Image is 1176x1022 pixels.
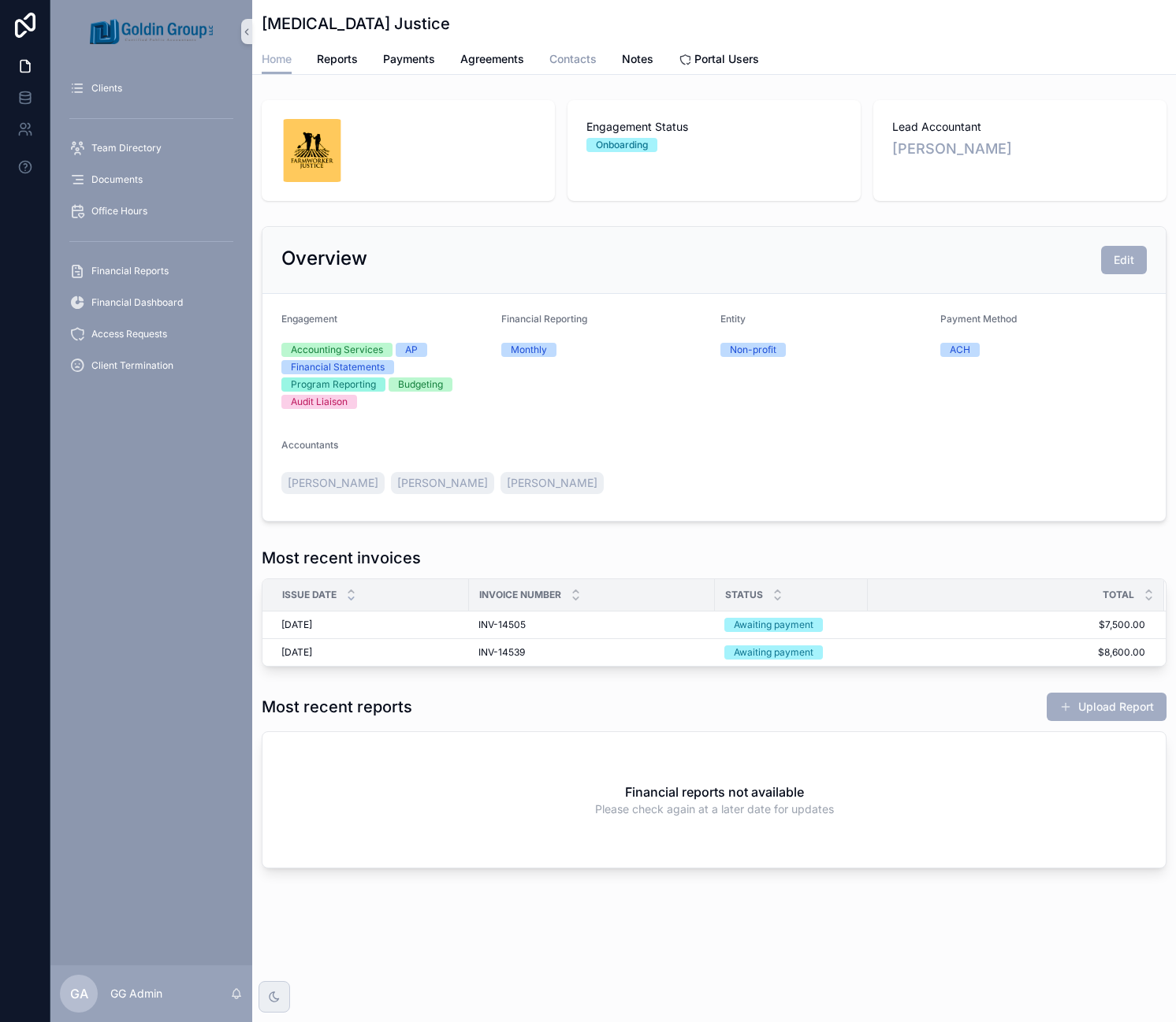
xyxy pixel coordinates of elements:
[478,646,705,659] a: INV-14539
[281,646,312,659] span: [DATE]
[262,696,412,718] h1: Most recent reports
[383,51,435,67] span: Payments
[507,475,597,491] span: [PERSON_NAME]
[91,173,143,186] span: Documents
[60,74,243,102] a: Clients
[281,619,460,631] a: [DATE]
[724,645,858,660] a: Awaiting payment
[60,197,243,225] a: Office Hours
[262,13,450,35] h1: [MEDICAL_DATA] Justice
[281,439,338,451] span: Accountants
[549,45,597,76] a: Contacts
[595,801,834,817] span: Please check again at a later date for updates
[91,142,162,154] span: Team Directory
[479,589,561,601] span: Invoice Number
[622,45,653,76] a: Notes
[950,343,970,357] div: ACH
[281,472,385,494] a: [PERSON_NAME]
[501,472,604,494] a: [PERSON_NAME]
[549,51,597,67] span: Contacts
[281,619,312,631] span: [DATE]
[262,547,421,569] h1: Most recent invoices
[1114,252,1134,268] span: Edit
[405,343,418,357] div: AP
[391,472,494,494] a: [PERSON_NAME]
[478,619,526,631] span: INV-14505
[869,619,1145,631] a: $7,500.00
[70,984,88,1003] span: GA
[940,313,1017,325] span: Payment Method
[60,257,243,285] a: Financial Reports
[291,360,385,374] div: Financial Statements
[892,119,1148,135] span: Lead Accountant
[291,343,383,357] div: Accounting Services
[291,377,376,392] div: Program Reporting
[586,119,842,135] span: Engagement Status
[91,359,173,372] span: Client Termination
[90,19,213,44] img: App logo
[91,265,169,277] span: Financial Reports
[511,343,547,357] div: Monthly
[60,351,243,380] a: Client Termination
[291,395,348,409] div: Audit Liaison
[262,51,292,67] span: Home
[281,246,367,271] h2: Overview
[60,320,243,348] a: Access Requests
[91,82,122,95] span: Clients
[869,646,1145,659] a: $8,600.00
[91,205,147,217] span: Office Hours
[679,45,759,76] a: Portal Users
[281,313,337,325] span: Engagement
[625,782,804,801] h2: Financial reports not available
[282,589,337,601] span: Issue date
[281,119,344,182] img: logo.svg
[460,51,524,67] span: Agreements
[281,646,460,659] a: [DATE]
[730,343,776,357] div: Non-profit
[1103,589,1134,601] span: Total
[50,63,252,400] div: scrollable content
[734,645,813,660] div: Awaiting payment
[110,986,162,1002] p: GG Admin
[892,138,1012,160] a: [PERSON_NAME]
[60,134,243,162] a: Team Directory
[60,165,243,194] a: Documents
[501,313,587,325] span: Financial Reporting
[383,45,435,76] a: Payments
[460,45,524,76] a: Agreements
[724,618,858,632] a: Awaiting payment
[720,313,746,325] span: Entity
[725,589,763,601] span: Status
[262,45,292,75] a: Home
[1047,693,1167,721] button: Upload Report
[596,138,648,152] div: Onboarding
[1101,246,1147,274] button: Edit
[91,328,167,340] span: Access Requests
[398,377,443,392] div: Budgeting
[288,475,378,491] span: [PERSON_NAME]
[397,475,488,491] span: [PERSON_NAME]
[317,51,358,67] span: Reports
[478,646,525,659] span: INV-14539
[734,618,813,632] div: Awaiting payment
[60,288,243,317] a: Financial Dashboard
[317,45,358,76] a: Reports
[478,619,705,631] a: INV-14505
[622,51,653,67] span: Notes
[694,51,759,67] span: Portal Users
[91,296,183,309] span: Financial Dashboard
